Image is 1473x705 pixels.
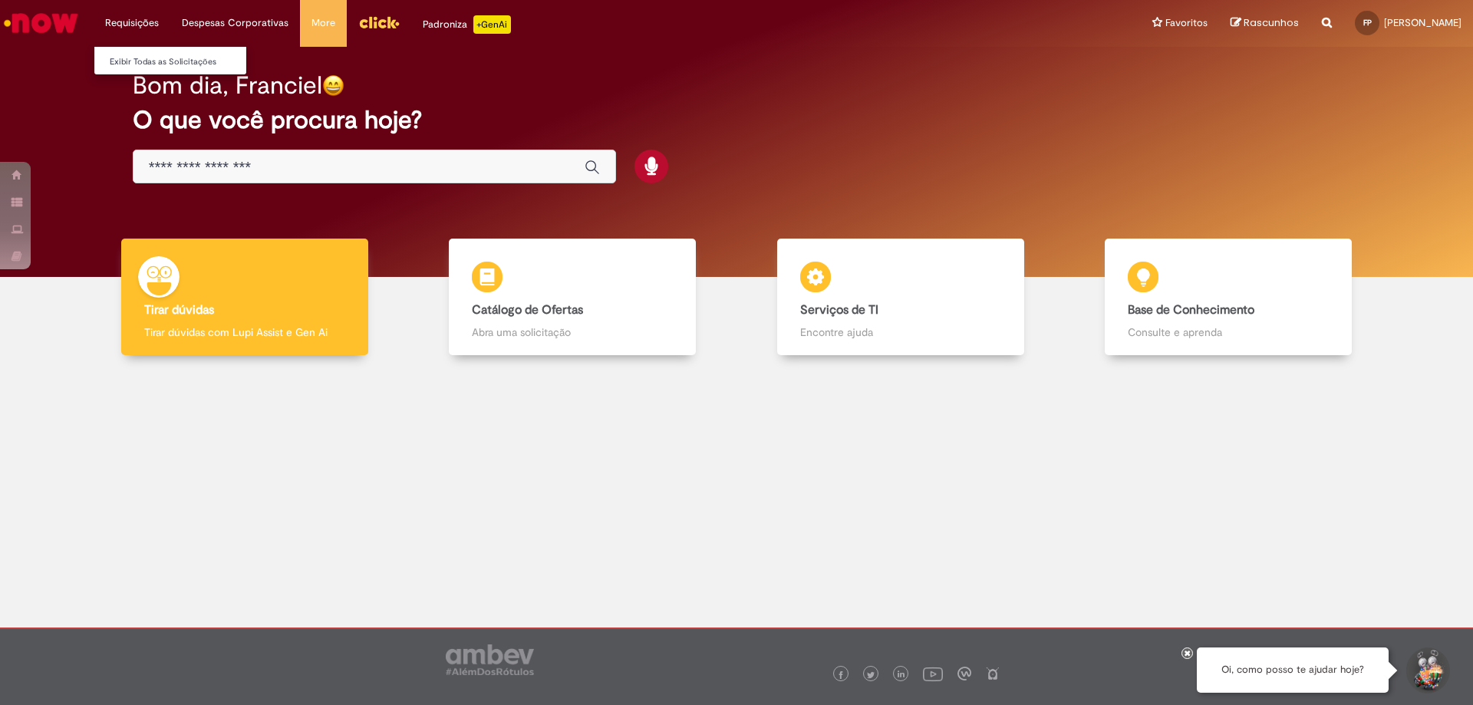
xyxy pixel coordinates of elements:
img: logo_footer_ambev_rotulo_gray.png [446,644,534,675]
span: Requisições [105,15,159,31]
span: FP [1363,18,1372,28]
p: Consulte e aprenda [1128,324,1329,340]
b: Serviços de TI [800,302,878,318]
b: Catálogo de Ofertas [472,302,583,318]
h2: O que você procura hoje? [133,107,1341,133]
a: Serviços de TI Encontre ajuda [736,239,1065,356]
a: Tirar dúvidas Tirar dúvidas com Lupi Assist e Gen Ai [81,239,409,356]
img: logo_footer_youtube.png [923,664,943,684]
a: Exibir Todas as Solicitações [94,54,263,71]
a: Catálogo de Ofertas Abra uma solicitação [409,239,737,356]
ul: Requisições [94,46,247,75]
b: Tirar dúvidas [144,302,214,318]
span: More [311,15,335,31]
img: ServiceNow [2,8,81,38]
b: Base de Conhecimento [1128,302,1254,318]
a: Base de Conhecimento Consulte e aprenda [1065,239,1393,356]
img: logo_footer_workplace.png [957,667,971,680]
span: [PERSON_NAME] [1384,16,1461,29]
span: Rascunhos [1244,15,1299,30]
img: logo_footer_naosei.png [986,667,1000,680]
div: Oi, como posso te ajudar hoje? [1197,647,1389,693]
p: Abra uma solicitação [472,324,673,340]
img: logo_footer_twitter.png [867,671,875,679]
a: Rascunhos [1231,16,1299,31]
img: click_logo_yellow_360x200.png [358,11,400,34]
img: logo_footer_linkedin.png [898,670,905,680]
p: Tirar dúvidas com Lupi Assist e Gen Ai [144,324,345,340]
img: logo_footer_facebook.png [837,671,845,679]
p: +GenAi [473,15,511,34]
h2: Bom dia, Franciel [133,72,322,99]
span: Favoritos [1165,15,1208,31]
img: happy-face.png [322,74,344,97]
div: Padroniza [423,15,511,34]
span: Despesas Corporativas [182,15,288,31]
button: Iniciar Conversa de Suporte [1404,647,1450,693]
p: Encontre ajuda [800,324,1001,340]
